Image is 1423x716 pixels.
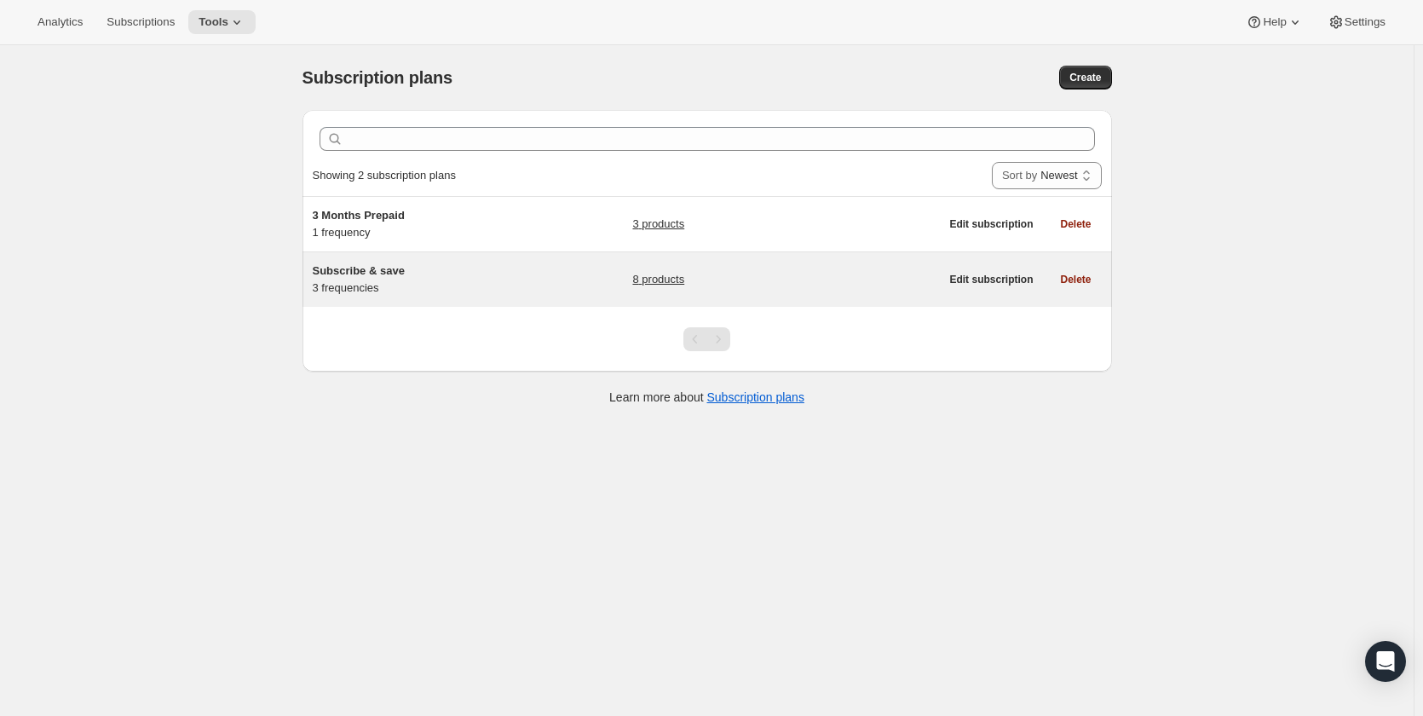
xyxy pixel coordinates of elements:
[199,15,228,29] span: Tools
[1050,268,1101,292] button: Delete
[632,271,684,288] a: 8 products
[683,327,730,351] nav: Pagination
[313,264,405,277] span: Subscribe & save
[313,207,526,241] div: 1 frequency
[1060,273,1091,286] span: Delete
[302,68,452,87] span: Subscription plans
[313,169,456,182] span: Showing 2 subscription plans
[1069,71,1101,84] span: Create
[949,217,1033,231] span: Edit subscription
[939,268,1043,292] button: Edit subscription
[1317,10,1396,34] button: Settings
[107,15,175,29] span: Subscriptions
[1050,212,1101,236] button: Delete
[1060,217,1091,231] span: Delete
[949,273,1033,286] span: Edit subscription
[1236,10,1313,34] button: Help
[188,10,256,34] button: Tools
[1263,15,1286,29] span: Help
[1365,641,1406,682] div: Open Intercom Messenger
[1059,66,1111,89] button: Create
[632,216,684,233] a: 3 products
[1345,15,1386,29] span: Settings
[313,209,405,222] span: 3 Months Prepaid
[27,10,93,34] button: Analytics
[609,389,804,406] p: Learn more about
[37,15,83,29] span: Analytics
[939,212,1043,236] button: Edit subscription
[96,10,185,34] button: Subscriptions
[313,263,526,297] div: 3 frequencies
[707,390,804,404] a: Subscription plans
